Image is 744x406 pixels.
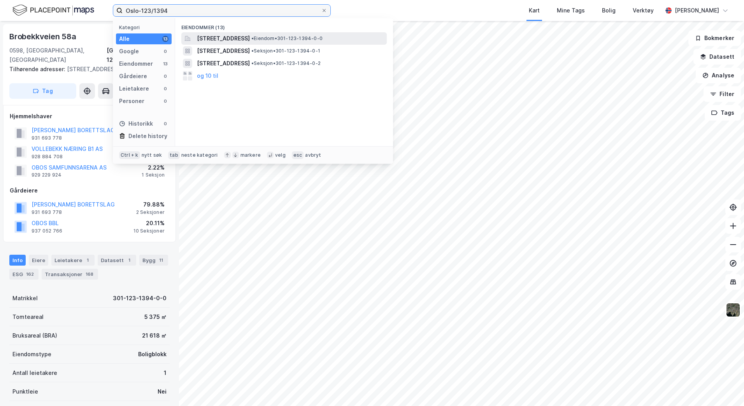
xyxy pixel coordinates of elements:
div: Mine Tags [557,6,585,15]
div: avbryt [305,152,321,158]
div: Brobekkveien 58a [9,30,78,43]
div: Leietakere [51,255,95,266]
div: Eiendomstype [12,350,51,359]
div: Kontrollprogram for chat [705,369,744,406]
div: 11 [157,256,165,264]
span: • [251,48,254,54]
div: 5 375 ㎡ [144,312,167,322]
div: 1 [84,256,91,264]
div: 937 052 766 [32,228,62,234]
div: Kategori [119,24,172,30]
div: Delete history [128,131,167,141]
div: 168 [84,270,95,278]
div: [GEOGRAPHIC_DATA], 123/1394 [107,46,170,65]
img: 9k= [726,303,740,317]
div: 2 Seksjoner [136,209,165,215]
div: Tomteareal [12,312,44,322]
span: Eiendom • 301-123-1394-0-0 [251,35,323,42]
div: 162 [25,270,35,278]
div: Gårdeiere [10,186,169,195]
div: Gårdeiere [119,72,147,81]
div: 928 884 708 [32,154,63,160]
div: Bruksareal (BRA) [12,331,57,340]
div: 0598, [GEOGRAPHIC_DATA], [GEOGRAPHIC_DATA] [9,46,107,65]
span: Tilhørende adresser: [9,66,67,72]
div: 21 618 ㎡ [142,331,167,340]
button: Filter [704,86,741,102]
div: Personer [119,96,144,106]
div: velg [275,152,286,158]
div: Punktleie [12,387,38,396]
iframe: Chat Widget [705,369,744,406]
div: Google [119,47,139,56]
div: Leietakere [119,84,149,93]
span: [STREET_ADDRESS] [197,59,250,68]
div: 931 693 778 [32,209,62,215]
div: Nei [158,387,167,396]
div: [PERSON_NAME] [675,6,719,15]
button: og 10 til [197,71,218,80]
div: Historikk [119,119,153,128]
div: 79.88% [136,200,165,209]
div: Kart [529,6,540,15]
span: [STREET_ADDRESS] [197,46,250,56]
div: Bygg [139,255,168,266]
div: markere [240,152,261,158]
div: nytt søk [142,152,162,158]
button: Bokmerker [688,30,741,46]
div: neste kategori [181,152,218,158]
span: • [251,60,254,66]
div: 1 [125,256,133,264]
div: Antall leietakere [12,368,57,378]
img: logo.f888ab2527a4732fd821a326f86c7f29.svg [12,3,94,17]
div: 301-123-1394-0-0 [113,294,167,303]
button: Tags [705,105,741,121]
div: Boligblokk [138,350,167,359]
div: 929 229 924 [32,172,61,178]
div: 0 [162,48,168,54]
div: Verktøy [633,6,654,15]
div: Matrikkel [12,294,38,303]
span: [STREET_ADDRESS] [197,34,250,43]
div: Hjemmelshaver [10,112,169,121]
div: 20.11% [133,219,165,228]
button: Tag [9,83,76,99]
div: 1 [164,368,167,378]
div: 931 693 778 [32,135,62,141]
div: 0 [162,73,168,79]
div: [STREET_ADDRESS] [9,65,163,74]
div: 13 [162,36,168,42]
div: 10 Seksjoner [133,228,165,234]
div: 0 [162,86,168,92]
div: esc [292,151,304,159]
span: • [251,35,254,41]
div: Alle [119,34,130,44]
div: 13 [162,61,168,67]
div: Eiere [29,255,48,266]
div: Info [9,255,26,266]
div: Datasett [98,255,136,266]
div: Eiendommer (13) [175,18,393,32]
button: Analyse [696,68,741,83]
input: Søk på adresse, matrikkel, gårdeiere, leietakere eller personer [123,5,321,16]
div: 1 Seksjon [142,172,165,178]
button: Datasett [693,49,741,65]
div: Eiendommer [119,59,153,68]
div: tab [168,151,180,159]
span: Seksjon • 301-123-1394-0-1 [251,48,320,54]
div: 0 [162,98,168,104]
div: Transaksjoner [42,269,98,280]
div: 0 [162,121,168,127]
div: Bolig [602,6,616,15]
div: ESG [9,269,39,280]
span: Seksjon • 301-123-1394-0-2 [251,60,321,66]
div: Ctrl + k [119,151,140,159]
div: 2.22% [142,163,165,172]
